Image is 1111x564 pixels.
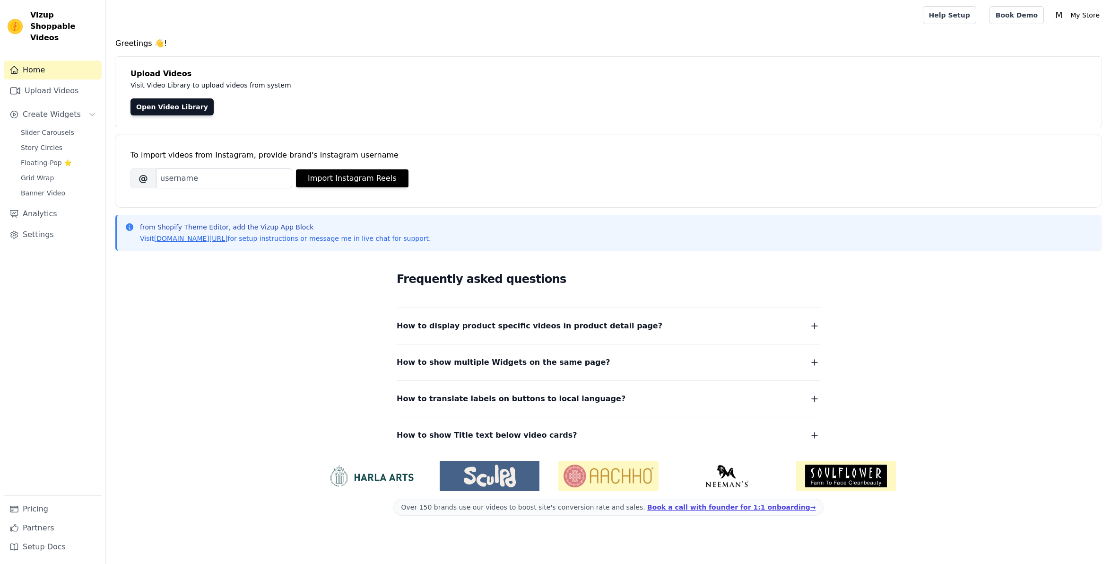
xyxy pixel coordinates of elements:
a: Home [4,61,102,79]
button: How to show Title text below video cards? [397,429,820,442]
span: Story Circles [21,143,62,152]
button: How to display product specific videos in product detail page? [397,319,820,333]
span: Banner Video [21,188,65,198]
p: My Store [1067,7,1103,24]
h4: Upload Videos [130,68,1086,79]
img: Neeman's [677,465,777,487]
a: Pricing [4,500,102,519]
span: @ [130,168,156,188]
span: Slider Carousels [21,128,74,137]
input: username [156,168,292,188]
a: Grid Wrap [15,171,102,185]
a: Analytics [4,204,102,223]
h4: Greetings 👋! [115,38,1102,49]
h2: Frequently asked questions [397,270,820,289]
img: Sculpd US [440,465,539,487]
span: Grid Wrap [21,173,54,183]
p: Visit Video Library to upload videos from system [130,79,554,91]
img: Aachho [558,461,658,491]
button: M My Store [1051,7,1103,24]
span: Floating-Pop ⭐ [21,158,72,167]
button: How to translate labels on buttons to local language? [397,392,820,405]
button: How to show multiple Widgets on the same page? [397,356,820,369]
div: To import videos from Instagram, provide brand's instagram username [130,150,1086,161]
span: How to show multiple Widgets on the same page? [397,356,610,369]
p: from Shopify Theme Editor, add the Vizup App Block [140,222,431,232]
a: Story Circles [15,141,102,154]
span: Vizup Shoppable Videos [30,9,98,44]
span: How to show Title text below video cards? [397,429,577,442]
a: Book Demo [989,6,1044,24]
a: Book a call with founder for 1:1 onboarding [647,503,816,511]
img: HarlaArts [321,465,421,487]
img: Vizup [8,19,23,34]
span: Create Widgets [23,109,81,120]
a: [DOMAIN_NAME][URL] [154,235,228,242]
img: Soulflower [796,461,896,491]
a: Slider Carousels [15,126,102,139]
button: Create Widgets [4,105,102,124]
a: Settings [4,225,102,244]
a: Setup Docs [4,538,102,556]
a: Open Video Library [130,98,214,115]
p: Visit for setup instructions or message me in live chat for support. [140,234,431,243]
a: Upload Videos [4,81,102,100]
a: Partners [4,519,102,538]
text: M [1056,10,1063,20]
span: How to display product specific videos in product detail page? [397,319,662,333]
a: Help Setup [923,6,976,24]
button: Import Instagram Reels [296,169,408,187]
a: Banner Video [15,186,102,200]
span: How to translate labels on buttons to local language? [397,392,625,405]
a: Floating-Pop ⭐ [15,156,102,169]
